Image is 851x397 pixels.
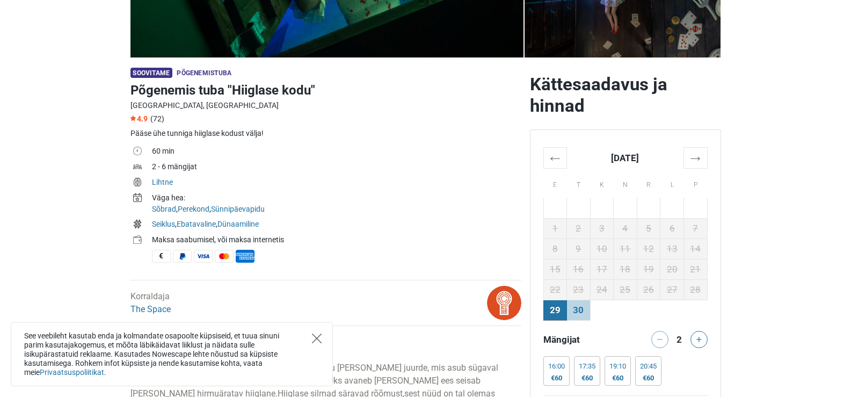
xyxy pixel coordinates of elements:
td: 5 [637,218,660,239]
div: 16:00 [548,362,565,371]
td: 15 [543,259,567,279]
div: Maksa saabumisel, või maksa internetis [152,234,521,246]
th: N [614,168,637,198]
div: €60 [640,374,657,382]
td: 2 - 6 mängijat [152,160,521,176]
span: Sularaha [152,250,171,263]
a: Sõbrad [152,205,176,213]
td: , , [152,191,521,218]
td: 7 [683,218,707,239]
img: bitmap.png [487,286,521,320]
td: , , [152,218,521,233]
td: 10 [590,239,614,259]
a: The Space [130,304,171,314]
span: Soovitame [130,68,173,78]
th: ← [543,147,567,168]
a: Perekond [178,205,209,213]
th: → [683,147,707,168]
th: T [567,168,591,198]
div: Pääse ühe tunniga hiiglase kodust välja! [130,128,521,139]
td: 13 [660,239,684,259]
td: 60 min [152,145,521,160]
td: 1 [543,218,567,239]
td: 23 [567,279,591,300]
td: 14 [683,239,707,259]
div: €60 [548,374,565,382]
th: E [543,168,567,198]
td: 6 [660,218,684,239]
button: Close [312,334,322,343]
td: 3 [590,218,614,239]
td: 24 [590,279,614,300]
div: €60 [609,374,626,382]
td: 11 [614,239,637,259]
a: Sünnipäevapidu [211,205,265,213]
div: Väga hea: [152,192,521,204]
h2: Kättesaadavus ja hinnad [530,74,721,117]
h1: Põgenemis tuba "Hiiglase kodu" [130,81,521,100]
td: 4 [614,218,637,239]
a: Seiklus [152,220,175,228]
div: Korraldaja [130,290,171,316]
th: K [590,168,614,198]
th: R [637,168,660,198]
td: 8 [543,239,567,259]
div: 19:10 [609,362,626,371]
a: Dünaamiline [217,220,259,228]
a: Ebatavaline [177,220,216,228]
td: 12 [637,239,660,259]
span: PayPal [173,250,192,263]
th: [DATE] [567,147,684,168]
span: 4.9 [130,114,148,123]
img: Star [130,116,136,121]
td: 20 [660,259,684,279]
div: [GEOGRAPHIC_DATA], [GEOGRAPHIC_DATA] [130,100,521,111]
div: €60 [579,374,595,382]
span: Visa [194,250,213,263]
td: 9 [567,239,591,259]
td: 19 [637,259,660,279]
a: Privaatsuspoliitikat [40,368,104,377]
td: 21 [683,259,707,279]
a: Lihtne [152,178,173,186]
td: 17 [590,259,614,279]
div: 17:35 [579,362,595,371]
div: 20:45 [640,362,657,371]
td: 29 [543,300,567,320]
th: P [683,168,707,198]
div: 2 [673,331,686,346]
th: L [660,168,684,198]
span: MasterCard [215,250,234,263]
td: 26 [637,279,660,300]
td: 25 [614,279,637,300]
td: 27 [660,279,684,300]
td: 16 [567,259,591,279]
td: 22 [543,279,567,300]
td: 28 [683,279,707,300]
span: (72) [150,114,164,123]
div: Mängijat [539,331,625,348]
td: 18 [614,259,637,279]
div: See veebileht kasutab enda ja kolmandate osapoolte küpsiseid, et tuua sinuni parim kasutajakogemu... [11,322,333,386]
td: 2 [567,218,591,239]
span: American Express [236,250,254,263]
span: Põgenemistuba [177,69,231,77]
td: 30 [567,300,591,320]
